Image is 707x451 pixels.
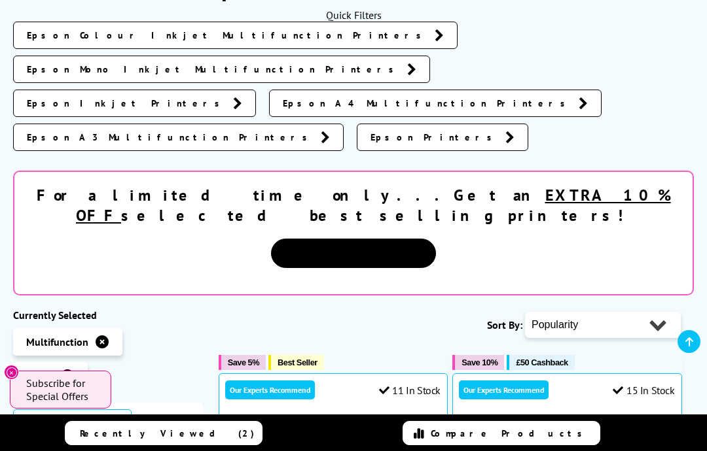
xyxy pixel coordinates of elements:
span: Multifunction [26,335,88,348]
button: Best Seller [268,355,324,370]
span: Subscribe for Special Offers [26,376,98,403]
button: Save 5% [219,355,266,370]
strong: For a limited time only...Get an selected best selling printers! [37,185,671,225]
div: Our Experts Recommend [459,380,549,399]
div: 15 In Stock [613,384,674,397]
span: Epson Printers [371,131,499,144]
span: Save 10% [462,358,498,367]
a: Epson Inkjet Printers [13,90,256,117]
span: Save 5% [228,358,259,367]
span: Epson Mono Inkjet Multifunction Printers [27,63,401,76]
u: EXTRA 10% OFF [76,185,671,225]
a: Epson A3 Multifunction Printers [13,124,344,151]
a: View Sale Items [271,239,436,268]
a: Epson Colour Inkjet Multifunction Printers [13,22,458,49]
a: Compare Products [403,421,600,445]
div: 11 In Stock [379,384,441,397]
span: £50 Cashback [516,358,568,367]
div: Our Experts Recommend [225,380,315,399]
a: Epson A4 Multifunction Printers [269,90,602,117]
a: Epson Printers [357,124,528,151]
span: Sort By: [487,318,522,331]
a: Epson Mono Inkjet Multifunction Printers [13,56,430,83]
span: Epson A4 Multifunction Printers [283,97,572,110]
span: Best Seller [278,358,317,367]
span: Epson Inkjet Printers [27,97,227,110]
button: Close [4,365,19,380]
div: Quick Filters [13,8,694,22]
a: Recently Viewed (2) [65,421,263,445]
span: Compare Products [431,427,589,439]
span: Recently Viewed (2) [80,427,255,439]
span: Epson A3 Multifunction Printers [27,131,314,144]
div: Currently Selected [13,309,203,322]
span: Epson Colour Inkjet Multifunction Printers [27,29,428,42]
span: Epson [26,369,54,382]
button: Save 10% [452,355,504,370]
button: £50 Cashback [507,355,574,370]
